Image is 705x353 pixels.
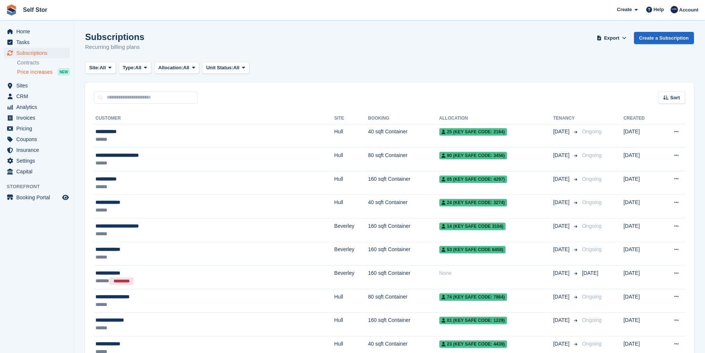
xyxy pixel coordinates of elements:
a: menu [4,145,70,155]
button: Allocation: All [154,62,199,74]
td: Hull [334,171,368,195]
td: Hull [334,195,368,219]
a: menu [4,134,70,144]
th: Allocation [439,113,553,124]
td: [DATE] [624,195,659,219]
a: Self Stor [20,4,50,16]
span: Tasks [16,37,61,47]
span: 01 (Key Safe Code: 1229) [439,317,507,324]
td: 160 sqft Container [368,242,439,266]
a: menu [4,26,70,37]
span: 25 (Key Safe Code: 2164) [439,128,507,136]
td: Beverley [334,219,368,242]
a: menu [4,80,70,91]
span: Settings [16,156,61,166]
span: [DATE] [553,340,571,348]
span: Site: [89,64,100,71]
td: [DATE] [624,124,659,148]
p: Recurring billing plans [85,43,144,51]
a: menu [4,37,70,47]
td: Beverley [334,242,368,266]
span: 74 (Key Safe Code: 7864) [439,293,507,301]
a: menu [4,123,70,134]
div: None [439,269,553,277]
td: [DATE] [624,289,659,313]
span: Price increases [17,69,53,76]
span: Analytics [16,102,61,112]
td: 160 sqft Container [368,219,439,242]
span: 23 (Key Safe Code: 4439) [439,340,507,348]
a: Price increases NEW [17,68,70,76]
td: [DATE] [624,266,659,289]
span: Ongoing [582,341,602,347]
span: Invoices [16,113,61,123]
td: Hull [334,313,368,336]
td: 160 sqft Container [368,171,439,195]
span: Storefront [7,183,74,190]
a: menu [4,48,70,58]
span: Export [604,34,619,42]
a: Preview store [61,193,70,202]
span: Create [617,6,632,13]
span: CRM [16,91,61,101]
img: stora-icon-8386f47178a22dfd0bd8f6a31ec36ba5ce8667c1dd55bd0f319d3a0aa187defe.svg [6,4,17,16]
a: menu [4,166,70,177]
th: Created [624,113,659,124]
th: Customer [94,113,334,124]
span: Capital [16,166,61,177]
a: Contracts [17,59,70,66]
td: [DATE] [624,148,659,171]
td: 80 sqft Container [368,289,439,313]
span: 90 (Key Safe Code: 3456) [439,152,507,159]
span: Ongoing [582,129,602,134]
span: All [135,64,141,71]
button: Type: All [119,62,151,74]
span: 24 (Key Safe Code: 3274) [439,199,507,206]
span: 14 (Key Safe Code 3104) [439,223,506,230]
td: Hull [334,289,368,313]
td: Hull [334,124,368,148]
span: [DATE] [553,222,571,230]
th: Site [334,113,368,124]
span: Ongoing [582,294,602,300]
span: All [233,64,239,71]
span: Insurance [16,145,61,155]
span: 05 (Key Safe Code: 4297) [439,176,507,183]
span: [DATE] [553,269,571,277]
a: menu [4,156,70,166]
span: Subscriptions [16,48,61,58]
a: Create a Subscription [634,32,694,44]
button: Unit Status: All [202,62,249,74]
span: Home [16,26,61,37]
th: Tenancy [553,113,579,124]
a: menu [4,113,70,123]
span: 53 (Key Safe Code 6458) [439,246,506,253]
span: Ongoing [582,317,602,323]
td: Hull [334,148,368,171]
span: All [100,64,106,71]
span: [DATE] [553,151,571,159]
span: Pricing [16,123,61,134]
span: Ongoing [582,176,602,182]
span: Unit Status: [206,64,233,71]
span: [DATE] [553,175,571,183]
span: [DATE] [553,128,571,136]
span: [DATE] [582,270,598,276]
td: 80 sqft Container [368,148,439,171]
button: Export [595,32,628,44]
td: 40 sqft Container [368,195,439,219]
a: menu [4,91,70,101]
th: Booking [368,113,439,124]
span: Sites [16,80,61,91]
span: Ongoing [582,223,602,229]
span: Sort [670,94,680,101]
span: Ongoing [582,199,602,205]
a: menu [4,102,70,112]
span: All [183,64,189,71]
td: 40 sqft Container [368,124,439,148]
td: [DATE] [624,219,659,242]
span: [DATE] [553,316,571,324]
td: [DATE] [624,171,659,195]
td: [DATE] [624,313,659,336]
td: [DATE] [624,242,659,266]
